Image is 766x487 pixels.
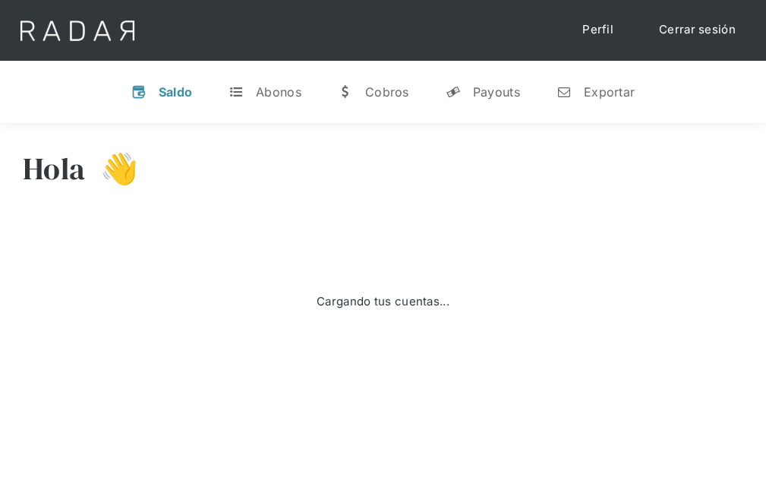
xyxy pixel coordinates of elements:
div: Payouts [473,84,520,100]
div: w [338,84,353,100]
div: y [446,84,461,100]
div: n [556,84,572,100]
div: Cobros [365,84,409,100]
h3: 👋 [85,150,138,188]
div: t [229,84,244,100]
a: Cerrar sesión [644,15,751,45]
div: v [131,84,147,100]
div: Exportar [584,84,635,100]
div: Cargando tus cuentas... [317,293,449,311]
div: Saldo [159,84,193,100]
a: Perfil [567,15,629,45]
h3: Hola [23,150,85,188]
div: Abonos [256,84,301,100]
